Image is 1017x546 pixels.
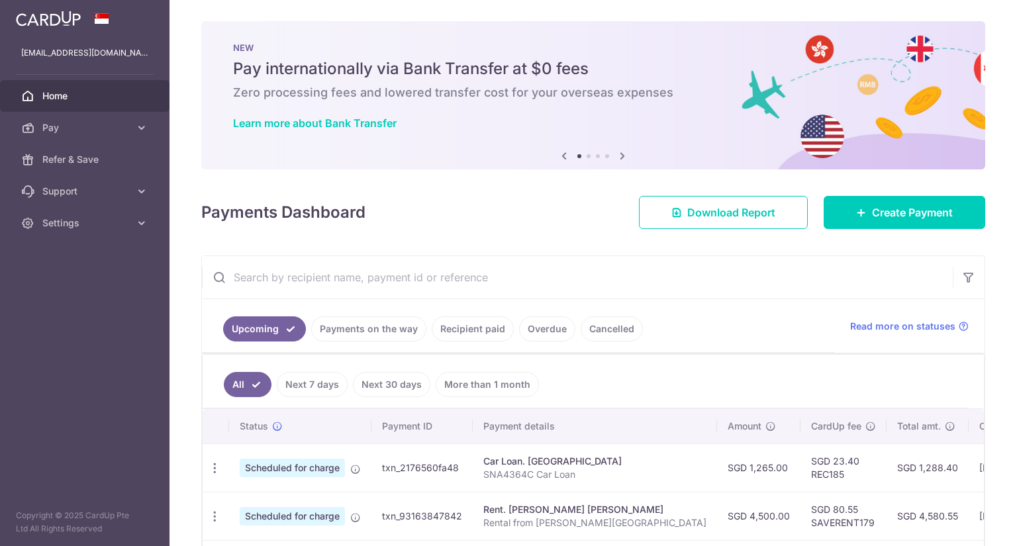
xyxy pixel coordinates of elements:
[850,320,969,333] a: Read more on statuses
[800,492,887,540] td: SGD 80.55 SAVERENT179
[42,185,130,198] span: Support
[42,216,130,230] span: Settings
[436,372,539,397] a: More than 1 month
[728,420,761,433] span: Amount
[371,492,473,540] td: txn_93163847842
[240,420,268,433] span: Status
[850,320,955,333] span: Read more on statuses
[371,443,473,492] td: txn_2176560fa48
[233,58,953,79] h5: Pay internationally via Bank Transfer at $0 fees
[887,443,969,492] td: SGD 1,288.40
[872,205,953,220] span: Create Payment
[483,516,706,529] p: Rental from [PERSON_NAME][GEOGRAPHIC_DATA]
[21,46,148,60] p: [EMAIL_ADDRESS][DOMAIN_NAME]
[483,468,706,481] p: SNA4364C Car Loan
[581,316,643,341] a: Cancelled
[42,121,130,134] span: Pay
[897,420,941,433] span: Total amt.
[353,372,430,397] a: Next 30 days
[233,42,953,53] p: NEW
[887,492,969,540] td: SGD 4,580.55
[473,409,717,443] th: Payment details
[16,11,81,26] img: CardUp
[717,492,800,540] td: SGD 4,500.00
[800,443,887,492] td: SGD 23.40 REC185
[519,316,575,341] a: Overdue
[483,503,706,516] div: Rent. [PERSON_NAME] [PERSON_NAME]
[717,443,800,492] td: SGD 1,265.00
[223,316,306,341] a: Upcoming
[687,205,775,220] span: Download Report
[224,372,271,397] a: All
[432,316,514,341] a: Recipient paid
[483,455,706,468] div: Car Loan. [GEOGRAPHIC_DATA]
[233,85,953,101] h6: Zero processing fees and lowered transfer cost for your overseas expenses
[639,196,808,229] a: Download Report
[201,201,365,224] h4: Payments Dashboard
[311,316,426,341] a: Payments on the way
[240,507,345,525] span: Scheduled for charge
[42,89,130,103] span: Home
[201,21,985,169] img: Bank transfer banner
[371,409,473,443] th: Payment ID
[202,256,953,298] input: Search by recipient name, payment id or reference
[824,196,985,229] a: Create Payment
[277,372,348,397] a: Next 7 days
[811,420,861,433] span: CardUp fee
[233,116,397,130] a: Learn more about Bank Transfer
[42,153,130,166] span: Refer & Save
[240,459,345,477] span: Scheduled for charge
